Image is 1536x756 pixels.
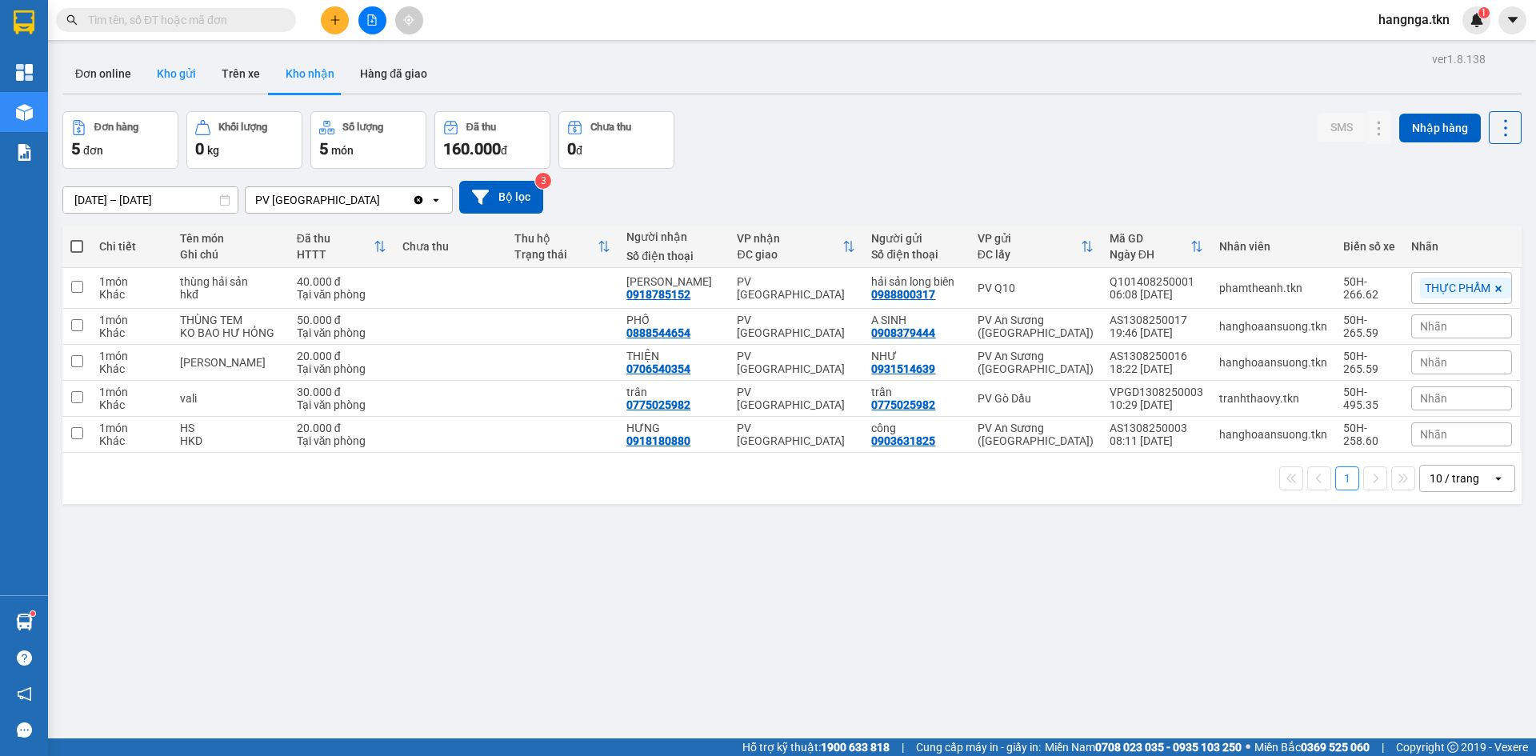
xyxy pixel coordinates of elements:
div: Tại văn phòng [297,288,386,301]
button: Kho nhận [273,54,347,93]
div: 10 / trang [1430,470,1479,486]
div: Tại văn phòng [297,398,386,411]
div: 1 món [99,422,164,434]
span: đ [576,144,582,157]
span: question-circle [17,650,32,666]
img: warehouse-icon [16,104,33,121]
span: 0 [567,139,576,158]
div: ver 1.8.138 [1432,50,1486,68]
svg: Clear value [412,194,425,206]
strong: 1900 633 818 [821,741,890,754]
div: hải sản long biên [871,275,961,288]
div: THÙNG TEM [180,314,281,326]
div: 40.000 đ [297,275,386,288]
button: aim [395,6,423,34]
div: Nhân viên [1219,240,1327,253]
img: logo-vxr [14,10,34,34]
div: hanghoaansuong.tkn [1219,320,1327,333]
div: VP gửi [978,232,1081,245]
div: Khối lượng [218,122,267,133]
div: PV [GEOGRAPHIC_DATA] [255,192,380,208]
span: đơn [83,144,103,157]
span: Cung cấp máy in - giấy in: [916,738,1041,756]
div: PV [GEOGRAPHIC_DATA] [737,314,855,339]
div: Trạng thái [514,248,598,261]
li: Hotline: 1900 8153 [150,59,669,79]
button: Bộ lọc [459,181,543,214]
div: 50H-266.62 [1343,275,1395,301]
sup: 1 [1478,7,1490,18]
span: caret-down [1506,13,1520,27]
span: 1 [1481,7,1486,18]
div: Số lượng [342,122,383,133]
img: warehouse-icon [16,614,33,630]
div: 18:22 [DATE] [1110,362,1203,375]
div: 50H-265.59 [1343,314,1395,339]
div: 1 món [99,275,164,288]
div: Tên món [180,232,281,245]
div: Đã thu [466,122,496,133]
span: hangnga.tkn [1366,10,1462,30]
span: 5 [319,139,328,158]
div: 0931514639 [871,362,935,375]
div: hanghoaansuong.tkn [1219,428,1327,441]
div: Mã GD [1110,232,1190,245]
div: VP nhận [737,232,842,245]
div: 06:08 [DATE] [1110,288,1203,301]
div: 0888544654 [626,326,690,339]
div: 20.000 đ [297,350,386,362]
div: Số điện thoại [626,250,721,262]
button: file-add [358,6,386,34]
span: Hỗ trợ kỹ thuật: [742,738,890,756]
img: icon-new-feature [1470,13,1484,27]
th: Toggle SortBy [506,226,618,268]
div: Số điện thoại [871,248,961,261]
div: trân [871,386,961,398]
sup: 3 [535,173,551,189]
th: Toggle SortBy [729,226,863,268]
button: Trên xe [209,54,273,93]
div: Biển số xe [1343,240,1395,253]
th: Toggle SortBy [289,226,394,268]
div: 0918180880 [626,434,690,447]
div: Khác [99,398,164,411]
div: 50H-495.35 [1343,386,1395,411]
div: Ghi chú [180,248,281,261]
img: solution-icon [16,144,33,161]
div: 0908379444 [871,326,935,339]
div: PV Gò Dầu [978,392,1094,405]
button: plus [321,6,349,34]
span: món [331,144,354,157]
span: plus [330,14,341,26]
div: 0775025982 [626,398,690,411]
button: Hàng đã giao [347,54,440,93]
th: Toggle SortBy [1102,226,1211,268]
div: Chưa thu [402,240,498,253]
strong: 0369 525 060 [1301,741,1370,754]
div: công [871,422,961,434]
button: Đã thu160.000đ [434,111,550,169]
div: 19:46 [DATE] [1110,326,1203,339]
span: copyright [1447,742,1458,753]
div: PV An Sương ([GEOGRAPHIC_DATA]) [978,422,1094,447]
button: Chưa thu0đ [558,111,674,169]
span: Nhãn [1420,320,1447,333]
div: ngọc dân [626,275,721,288]
div: HKD [180,434,281,447]
div: A SINH [871,314,961,326]
div: Khác [99,434,164,447]
div: Khác [99,326,164,339]
div: PV An Sương ([GEOGRAPHIC_DATA]) [978,314,1094,339]
span: message [17,722,32,738]
div: 30.000 đ [297,386,386,398]
div: Chi tiết [99,240,164,253]
span: 5 [71,139,80,158]
div: ĐC lấy [978,248,1081,261]
button: caret-down [1498,6,1526,34]
span: kg [207,144,219,157]
div: 0903631825 [871,434,935,447]
div: PV [GEOGRAPHIC_DATA] [737,350,855,375]
div: 0918785152 [626,288,690,301]
sup: 1 [30,611,35,616]
div: 0988800317 [871,288,935,301]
